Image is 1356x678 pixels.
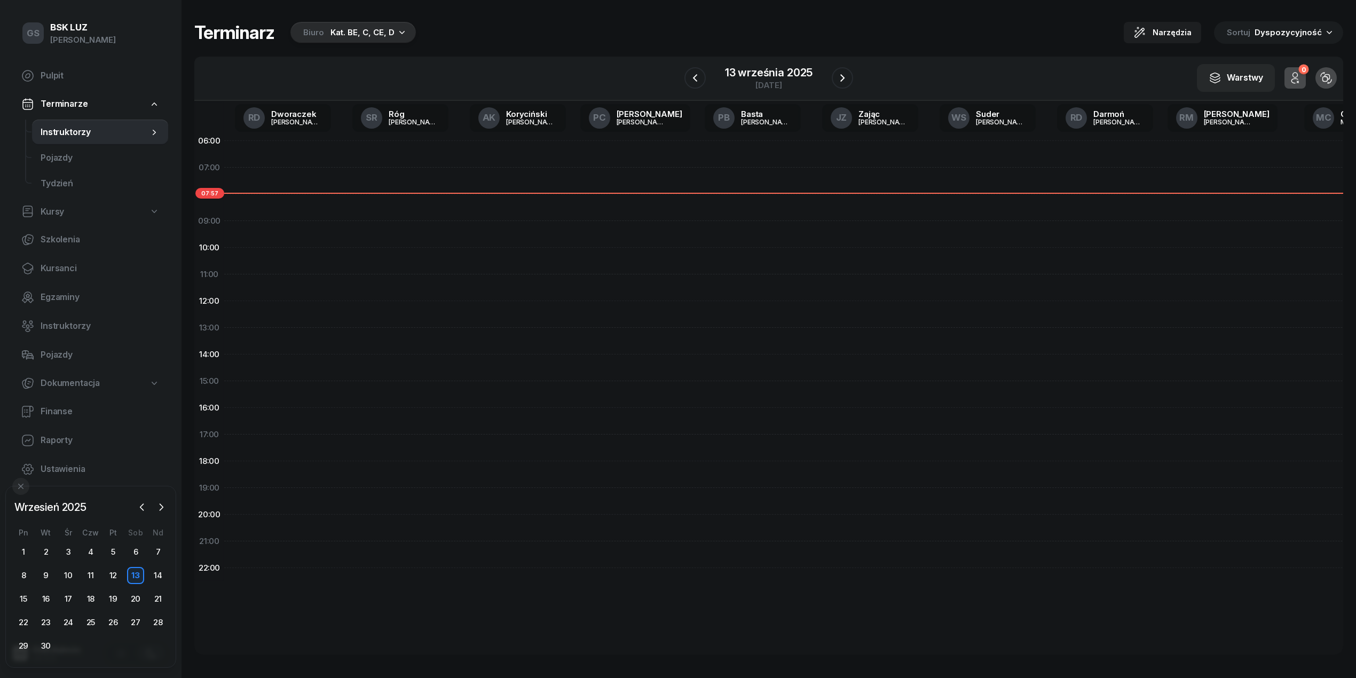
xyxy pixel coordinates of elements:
a: Raporty [13,428,168,453]
div: [PERSON_NAME] [976,119,1027,125]
div: 20:00 [194,501,224,528]
a: Pulpit [13,63,168,89]
div: 21 [149,590,167,608]
span: Terminarze [41,97,88,111]
div: 23 [37,614,54,631]
a: Pojazdy [32,145,168,171]
button: BiuroKat. BE, C, CE, D [287,22,416,43]
a: Szkolenia [13,227,168,253]
a: WSSuder[PERSON_NAME] [940,104,1036,132]
div: 17:00 [194,421,224,448]
span: RM [1179,113,1194,122]
div: 11:00 [194,261,224,288]
div: 10 [60,567,77,584]
div: 21:00 [194,528,224,555]
div: Koryciński [506,110,557,118]
div: 13 [127,567,144,584]
div: 18:00 [194,448,224,475]
div: 16:00 [194,395,224,421]
div: [PERSON_NAME] [741,119,792,125]
span: Kursy [41,205,64,219]
div: 29 [15,637,32,655]
div: Zając [858,110,910,118]
div: 08:00 [194,181,224,208]
div: 13 września 2025 [725,67,813,78]
span: Wrzesień 2025 [10,499,91,516]
div: Nd [147,528,169,537]
div: 0 [1298,65,1308,75]
div: Wt [35,528,57,537]
div: 9 [37,567,54,584]
span: Narzędzia [1153,26,1192,39]
div: 8 [15,567,32,584]
a: Pojazdy [13,342,168,368]
button: Warstwy [1197,64,1275,92]
a: Ustawienia [13,456,168,482]
span: PC [593,113,606,122]
span: PB [718,113,730,122]
div: Sob [124,528,147,537]
div: Suder [976,110,1027,118]
button: Narzędzia [1124,22,1201,43]
div: 06:00 [194,128,224,154]
div: 26 [105,614,122,631]
div: Basta [741,110,792,118]
div: 17 [60,590,77,608]
a: Egzaminy [13,285,168,310]
a: RM[PERSON_NAME][PERSON_NAME] [1168,104,1278,132]
div: [PERSON_NAME] [1204,110,1270,118]
span: Raporty [41,433,160,447]
a: SRRóg[PERSON_NAME] [352,104,448,132]
span: RD [1070,113,1083,122]
div: 13:00 [194,314,224,341]
div: 22 [15,614,32,631]
div: 12:00 [194,288,224,314]
div: 28 [149,614,167,631]
span: Dyspozycyjność [1255,27,1322,37]
a: Finanse [13,399,168,424]
span: Sortuj [1227,26,1252,40]
h1: Terminarz [194,23,274,42]
span: AK [483,113,496,122]
span: Tydzień [41,177,160,191]
div: [PERSON_NAME] [271,119,322,125]
div: 10:00 [194,234,224,261]
div: 07:00 [194,154,224,181]
div: 09:00 [194,208,224,234]
div: Dworaczek [271,110,322,118]
div: 24 [60,614,77,631]
a: PBBasta[PERSON_NAME] [705,104,801,132]
div: [PERSON_NAME] [50,33,116,47]
div: 3 [60,543,77,561]
div: Warstwy [1209,71,1263,85]
a: Kursanci [13,256,168,281]
div: 20 [127,590,144,608]
span: Egzaminy [41,290,160,304]
span: Finanse [41,405,160,419]
div: 14 [149,567,167,584]
div: Róg [389,110,440,118]
span: JZ [836,113,847,122]
div: 12 [105,567,122,584]
div: Darmoń [1093,110,1145,118]
a: RDDarmoń[PERSON_NAME] [1057,104,1153,132]
div: Pn [12,528,35,537]
div: 5 [105,543,122,561]
div: 4 [82,543,99,561]
button: Sortuj Dyspozycyjność [1214,21,1343,44]
div: [PERSON_NAME] [1204,119,1255,125]
span: Instruktorzy [41,125,149,139]
div: [PERSON_NAME] [506,119,557,125]
div: 2 [37,543,54,561]
span: Instruktorzy [41,319,160,333]
span: RD [248,113,261,122]
span: Dokumentacja [41,376,100,390]
div: 18 [82,590,99,608]
div: 6 [127,543,144,561]
div: 19 [105,590,122,608]
div: [PERSON_NAME] [1093,119,1145,125]
div: [PERSON_NAME] [858,119,910,125]
span: SR [366,113,377,122]
span: Kursanci [41,262,160,275]
div: Pt [102,528,124,537]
